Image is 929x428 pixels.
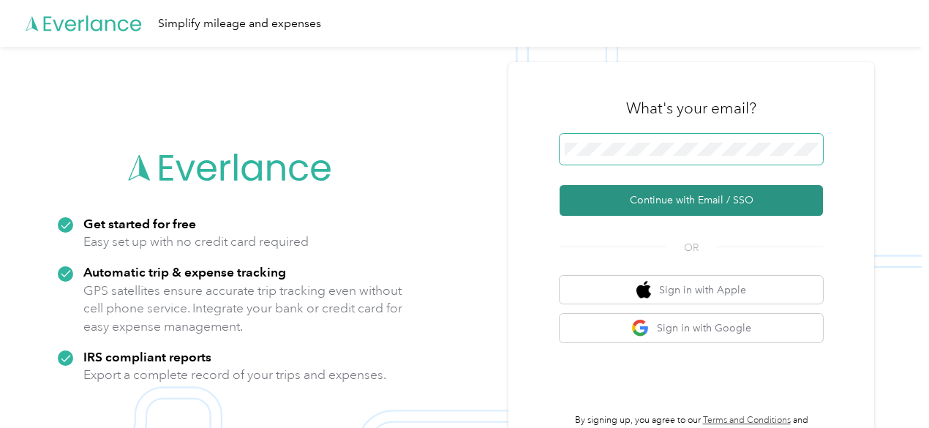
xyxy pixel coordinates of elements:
h3: What's your email? [626,98,756,119]
p: GPS satellites ensure accurate trip tracking even without cell phone service. Integrate your bank... [83,282,403,336]
p: Export a complete record of your trips and expenses. [83,366,386,384]
button: google logoSign in with Google [560,314,823,342]
p: Easy set up with no credit card required [83,233,309,251]
img: google logo [631,319,650,337]
img: apple logo [636,281,651,299]
button: Continue with Email / SSO [560,185,823,216]
strong: Automatic trip & expense tracking [83,264,286,279]
button: apple logoSign in with Apple [560,276,823,304]
span: OR [666,240,717,255]
a: Terms and Conditions [703,415,791,426]
div: Simplify mileage and expenses [158,15,321,33]
strong: Get started for free [83,216,196,231]
strong: IRS compliant reports [83,349,211,364]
